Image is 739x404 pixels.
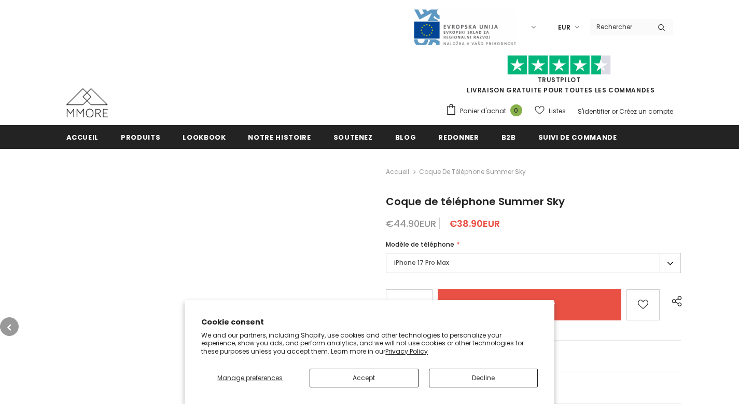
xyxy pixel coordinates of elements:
[66,125,99,149] a: Accueil
[419,166,526,178] span: Coque de téléphone Summer Sky
[590,19,650,34] input: Search Site
[413,8,517,46] img: Javni Razpis
[183,125,226,149] a: Lookbook
[310,369,419,387] button: Accept
[438,125,479,149] a: Redonner
[449,217,500,230] span: €38.90EUR
[558,22,570,33] span: EUR
[578,107,610,116] a: S'identifier
[66,132,99,142] span: Accueil
[201,331,538,356] p: We and our partners, including Shopify, use cookies and other technologies to personalize your ex...
[413,22,517,31] a: Javni Razpis
[201,317,538,328] h2: Cookie consent
[538,132,617,142] span: Suivi de commande
[201,369,299,387] button: Manage preferences
[386,240,454,249] span: Modèle de téléphone
[538,125,617,149] a: Suivi de commande
[333,125,373,149] a: soutenez
[121,132,160,142] span: Produits
[501,125,516,149] a: B2B
[460,106,506,116] span: Panier d'achat
[386,253,681,273] label: iPhone 17 Pro Max
[386,217,436,230] span: €44.90EUR
[549,106,566,116] span: Listes
[248,125,311,149] a: Notre histoire
[386,166,409,178] a: Accueil
[438,289,621,320] input: Add to cart
[438,132,479,142] span: Redonner
[395,132,416,142] span: Blog
[538,75,581,84] a: TrustPilot
[385,347,428,356] a: Privacy Policy
[535,102,566,120] a: Listes
[501,132,516,142] span: B2B
[611,107,618,116] span: or
[510,104,522,116] span: 0
[66,88,108,117] img: Cas MMORE
[333,132,373,142] span: soutenez
[619,107,673,116] a: Créez un compte
[386,194,565,209] span: Coque de téléphone Summer Sky
[445,60,673,95] span: LIVRAISON GRATUITE POUR TOUTES LES COMMANDES
[248,132,311,142] span: Notre histoire
[395,125,416,149] a: Blog
[183,132,226,142] span: Lookbook
[217,373,283,382] span: Manage preferences
[507,55,611,75] img: Faites confiance aux étoiles pilotes
[429,369,538,387] button: Decline
[445,103,527,119] a: Panier d'achat 0
[121,125,160,149] a: Produits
